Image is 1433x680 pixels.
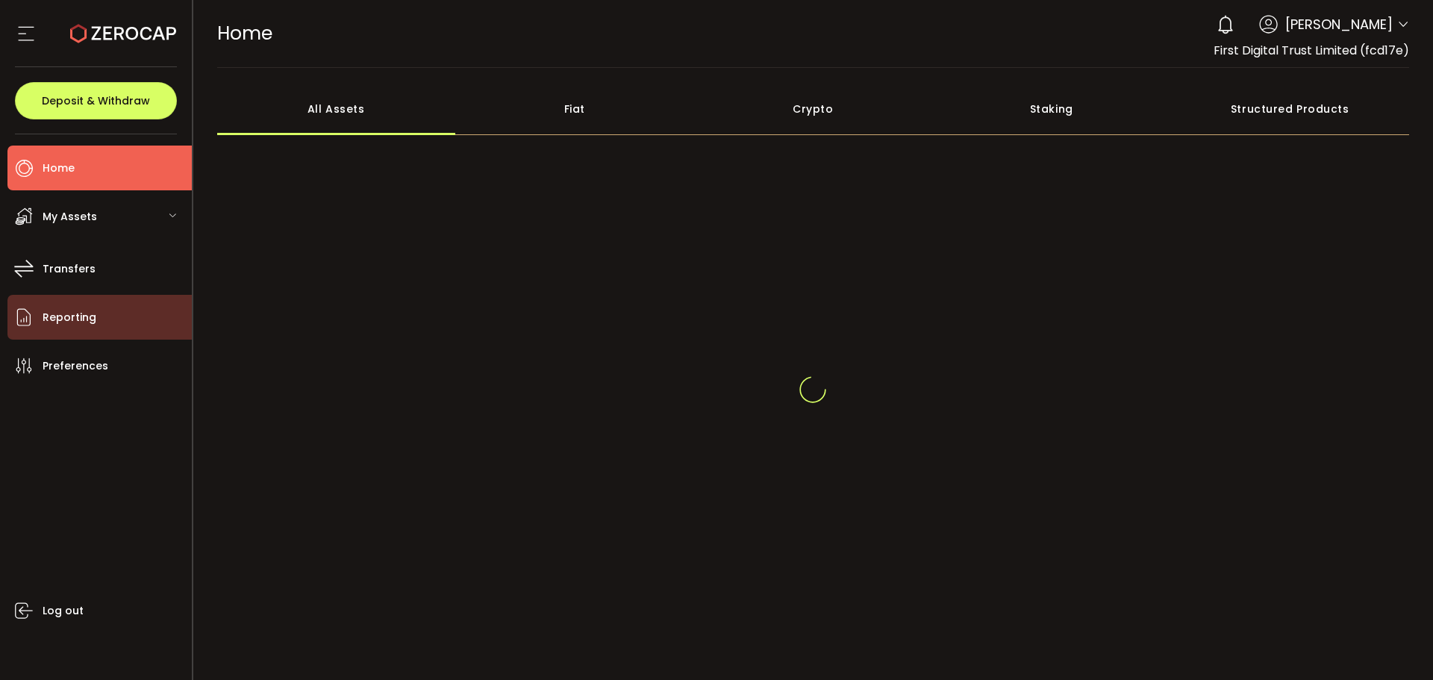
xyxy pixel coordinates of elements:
span: Home [43,157,75,179]
span: First Digital Trust Limited (fcd17e) [1214,42,1409,59]
span: Preferences [43,355,108,377]
span: Transfers [43,258,96,280]
span: My Assets [43,206,97,228]
button: Deposit & Withdraw [15,82,177,119]
span: [PERSON_NAME] [1285,14,1393,34]
span: Deposit & Withdraw [42,96,150,106]
div: Structured Products [1171,83,1410,135]
span: Log out [43,600,84,622]
span: Home [217,20,272,46]
span: Reporting [43,307,96,328]
div: All Assets [217,83,456,135]
div: Crypto [694,83,933,135]
div: Staking [932,83,1171,135]
div: Fiat [455,83,694,135]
